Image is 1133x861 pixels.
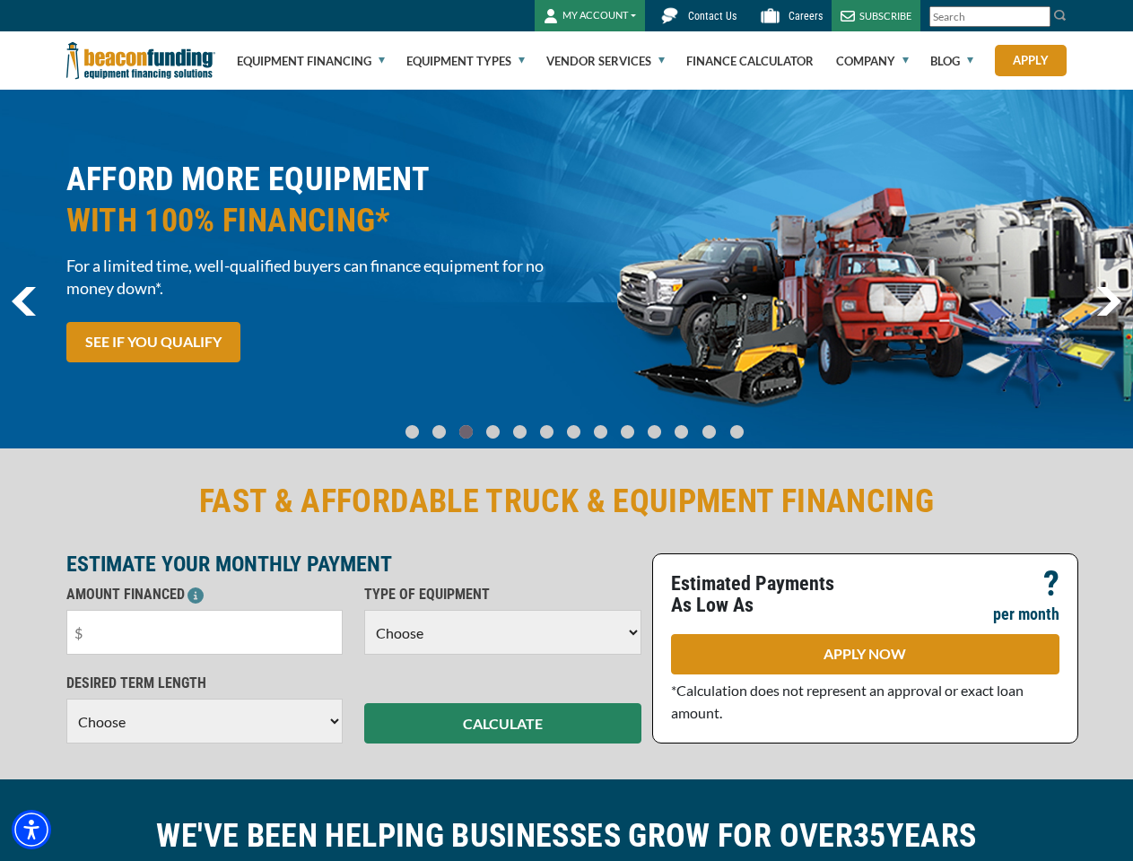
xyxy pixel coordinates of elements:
a: Finance Calculator [686,32,814,90]
img: Right Navigator [1096,287,1121,316]
span: *Calculation does not represent an approval or exact loan amount. [671,682,1024,721]
a: Go To Slide 7 [589,424,611,439]
a: Company [836,32,909,90]
a: Go To Slide 12 [726,424,748,439]
a: Go To Slide 3 [482,424,503,439]
a: Go To Slide 5 [536,424,557,439]
h2: FAST & AFFORDABLE TRUCK & EQUIPMENT FINANCING [66,481,1068,522]
img: Beacon Funding Corporation logo [66,31,215,90]
a: previous [12,287,36,316]
span: WITH 100% FINANCING* [66,200,556,241]
a: Apply [995,45,1067,76]
p: Estimated Payments As Low As [671,573,855,616]
p: AMOUNT FINANCED [66,584,344,605]
p: ? [1043,573,1059,595]
a: APPLY NOW [671,634,1059,674]
input: $ [66,610,344,655]
p: ESTIMATE YOUR MONTHLY PAYMENT [66,553,641,575]
a: Go To Slide 0 [401,424,423,439]
span: For a limited time, well-qualified buyers can finance equipment for no money down*. [66,255,556,300]
div: Accessibility Menu [12,810,51,849]
a: Go To Slide 1 [428,424,449,439]
a: next [1096,287,1121,316]
a: Equipment Types [406,32,525,90]
a: SEE IF YOU QUALIFY [66,322,240,362]
img: Left Navigator [12,287,36,316]
a: Go To Slide 10 [670,424,693,439]
a: Equipment Financing [237,32,385,90]
a: Blog [930,32,973,90]
a: Clear search text [1032,10,1046,24]
a: Vendor Services [546,32,665,90]
span: Careers [789,10,823,22]
h2: AFFORD MORE EQUIPMENT [66,159,556,241]
img: Search [1053,8,1068,22]
a: Go To Slide 4 [509,424,530,439]
span: Contact Us [688,10,736,22]
h2: WE'VE BEEN HELPING BUSINESSES GROW FOR OVER YEARS [66,815,1068,857]
a: Go To Slide 11 [698,424,720,439]
p: TYPE OF EQUIPMENT [364,584,641,605]
a: Go To Slide 9 [643,424,665,439]
button: CALCULATE [364,703,641,744]
p: DESIRED TERM LENGTH [66,673,344,694]
input: Search [929,6,1050,27]
a: Go To Slide 8 [616,424,638,439]
span: 35 [853,817,886,855]
p: per month [993,604,1059,625]
a: Go To Slide 2 [455,424,476,439]
a: Go To Slide 6 [562,424,584,439]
